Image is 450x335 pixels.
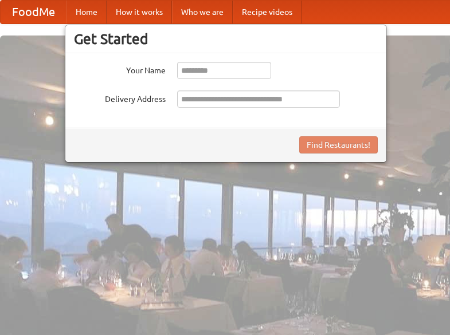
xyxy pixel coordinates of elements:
[107,1,172,23] a: How it works
[66,1,107,23] a: Home
[299,136,378,153] button: Find Restaurants!
[74,30,378,48] h3: Get Started
[172,1,233,23] a: Who we are
[74,62,166,76] label: Your Name
[233,1,302,23] a: Recipe videos
[1,1,66,23] a: FoodMe
[74,90,166,105] label: Delivery Address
